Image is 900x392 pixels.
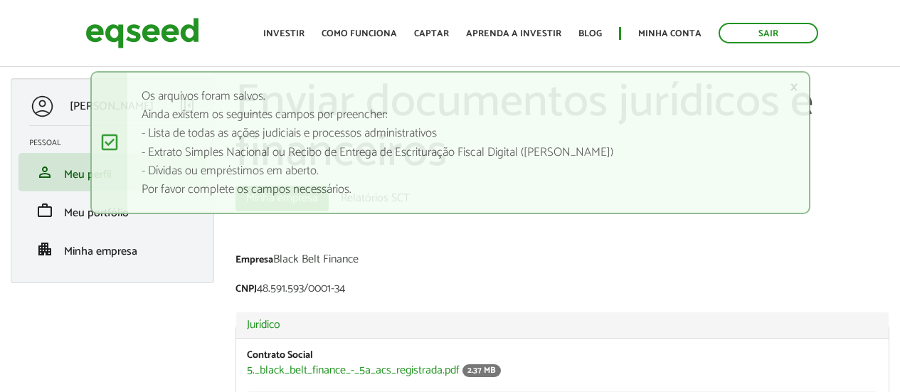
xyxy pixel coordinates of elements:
[85,14,199,52] img: EqSeed
[90,71,810,214] div: Os arquivos foram salvos. Ainda existem os seguintes campos por preencher: - Lista de todas as aç...
[235,255,273,265] label: Empresa
[466,29,561,38] a: Aprenda a investir
[414,29,449,38] a: Captar
[18,191,206,230] li: Meu portfólio
[18,230,206,268] li: Minha empresa
[247,351,313,361] label: Contrato Social
[29,164,196,181] a: personMeu perfil
[36,240,53,258] span: apartment
[64,203,129,223] span: Meu portfólio
[64,242,137,261] span: Minha empresa
[638,29,702,38] a: Minha conta
[36,202,53,219] span: work
[29,139,206,147] h2: Pessoal
[29,240,196,258] a: apartmentMinha empresa
[247,365,460,376] a: 5._black_belt_finance_-_5a_acs_registrada.pdf
[247,319,878,331] a: Jurídico
[578,29,602,38] a: Blog
[263,29,305,38] a: Investir
[64,165,112,184] span: Meu perfil
[235,283,889,298] div: 48.591.593/0001-34
[235,285,257,295] label: CNPJ
[719,23,818,43] a: Sair
[36,164,53,181] span: person
[235,254,889,269] div: Black Belt Finance
[70,100,154,113] p: [PERSON_NAME]
[322,29,397,38] a: Como funciona
[29,202,196,219] a: workMeu portfólio
[462,364,501,377] span: 2.37 MB
[18,153,206,191] li: Meu perfil
[790,80,798,95] a: ×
